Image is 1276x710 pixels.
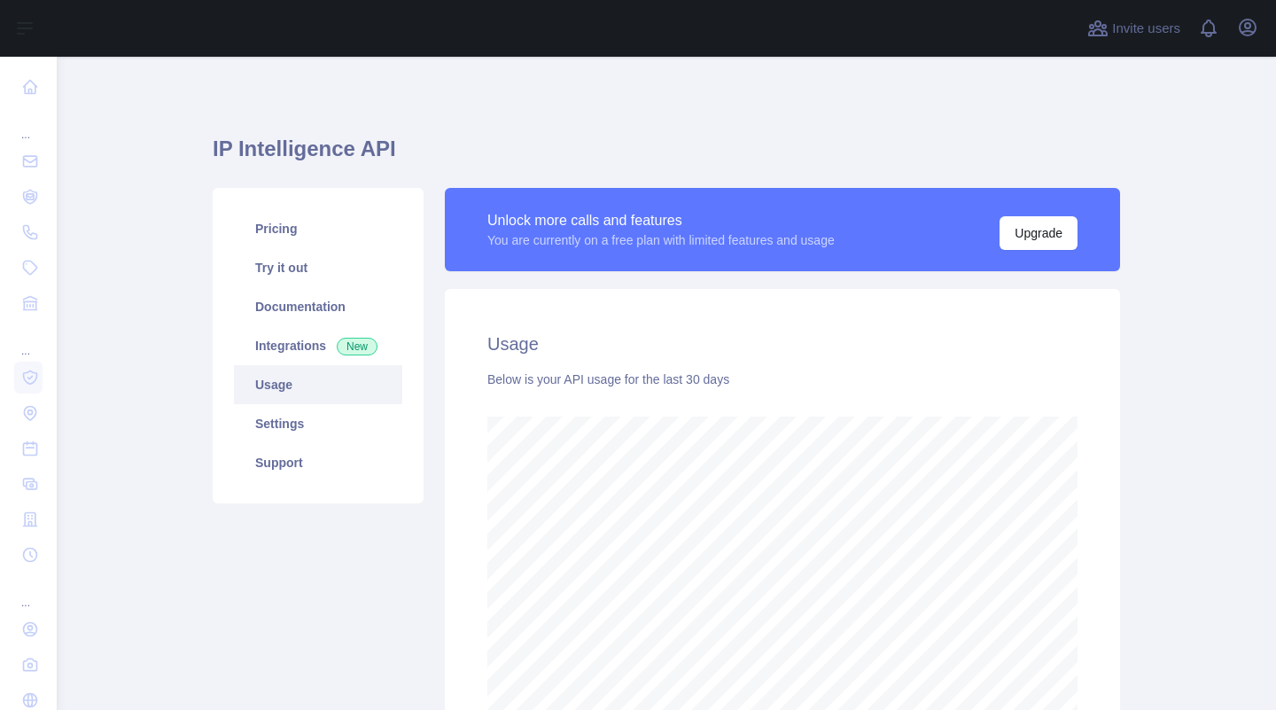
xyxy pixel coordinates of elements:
span: Invite users [1112,19,1180,39]
a: Try it out [234,248,402,287]
div: You are currently on a free plan with limited features and usage [487,231,835,249]
div: Unlock more calls and features [487,210,835,231]
div: Below is your API usage for the last 30 days [487,371,1078,388]
div: ... [14,323,43,358]
a: Integrations New [234,326,402,365]
div: ... [14,106,43,142]
a: Pricing [234,209,402,248]
span: New [337,338,377,355]
div: ... [14,574,43,610]
button: Upgrade [1000,216,1078,250]
a: Usage [234,365,402,404]
a: Support [234,443,402,482]
a: Documentation [234,287,402,326]
a: Settings [234,404,402,443]
button: Invite users [1084,14,1184,43]
h2: Usage [487,332,1078,356]
h1: IP Intelligence API [213,135,1120,177]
